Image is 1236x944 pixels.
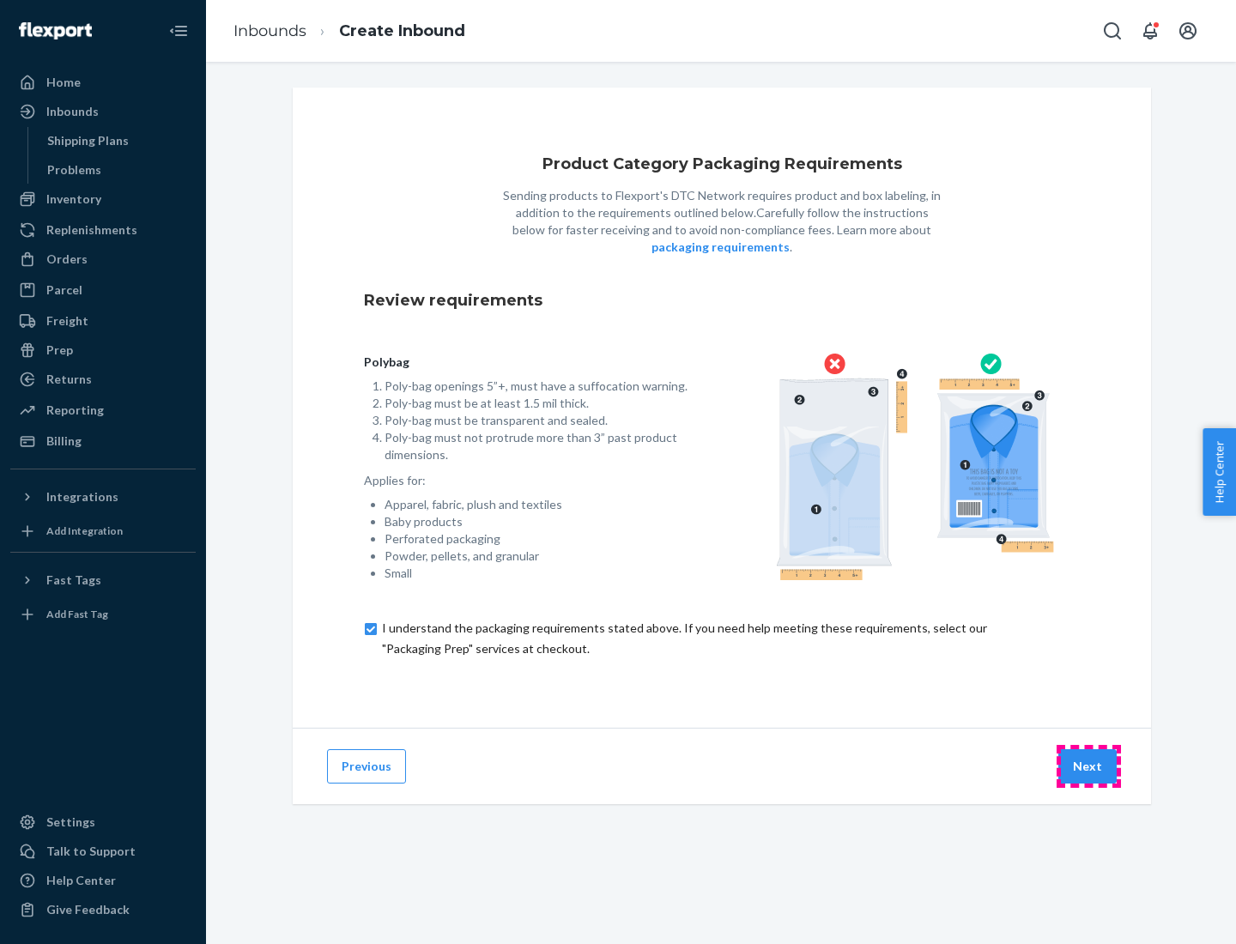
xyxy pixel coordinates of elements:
div: Freight [46,312,88,330]
a: Parcel [10,276,196,304]
a: Problems [39,156,197,184]
a: Shipping Plans [39,127,197,154]
li: Powder, pellets, and granular [385,548,694,565]
button: Open notifications [1133,14,1167,48]
div: Billing [46,433,82,450]
div: Problems [47,161,101,179]
a: Home [10,69,196,96]
button: Open Search Box [1095,14,1130,48]
div: Replenishments [46,221,137,239]
button: Open account menu [1171,14,1205,48]
div: Parcel [46,281,82,299]
a: Add Integration [10,517,196,545]
li: Poly-bag must be at least 1.5 mil thick. [385,395,694,412]
li: Poly-bag openings 5”+, must have a suffocation warning. [385,378,694,395]
p: Sending products to Flexport's DTC Network requires product and box labeling, in addition to the ... [499,187,945,256]
button: Help Center [1203,428,1236,516]
a: Orders [10,245,196,273]
button: Next [1058,749,1117,784]
li: Poly-bag must not protrude more than 3” past product dimensions. [385,429,694,463]
a: Returns [10,366,196,393]
li: Apparel, fabric, plush and textiles [385,496,694,513]
a: Replenishments [10,216,196,244]
a: Billing [10,427,196,455]
div: Reporting [46,402,104,419]
p: Polybag [364,354,694,371]
li: Baby products [385,513,694,530]
a: Inbounds [10,98,196,125]
div: Help Center [46,872,116,889]
a: Inventory [10,185,196,213]
div: Add Fast Tag [46,607,108,621]
div: Shipping Plans [47,132,129,149]
a: Talk to Support [10,838,196,865]
a: Prep [10,336,196,364]
img: Flexport logo [19,22,92,39]
li: Small [385,565,694,582]
a: Help Center [10,867,196,894]
div: Prep [46,342,73,359]
button: Give Feedback [10,896,196,923]
button: Previous [327,749,406,784]
button: Close Navigation [161,14,196,48]
a: Create Inbound [339,21,465,40]
div: Give Feedback [46,901,130,918]
p: Applies for: [364,472,694,489]
button: packaging requirements [651,239,790,256]
div: Fast Tags [46,572,101,589]
li: Perforated packaging [385,530,694,548]
h1: Product Category Packaging Requirements [542,156,902,173]
div: Settings [46,814,95,831]
li: Poly-bag must be transparent and sealed. [385,412,694,429]
div: Review requirements [364,276,1080,326]
div: Add Integration [46,523,123,538]
a: Add Fast Tag [10,601,196,628]
img: polybag.ac92ac876edd07edd96c1eaacd328395.png [776,354,1054,580]
div: Inbounds [46,103,99,120]
button: Fast Tags [10,566,196,594]
div: Inventory [46,191,101,208]
ol: breadcrumbs [220,6,479,57]
div: Home [46,74,81,91]
div: Returns [46,371,92,388]
a: Inbounds [233,21,306,40]
div: Integrations [46,488,118,505]
a: Reporting [10,396,196,424]
div: Talk to Support [46,843,136,860]
a: Freight [10,307,196,335]
div: Orders [46,251,88,268]
button: Integrations [10,483,196,511]
a: Settings [10,808,196,836]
